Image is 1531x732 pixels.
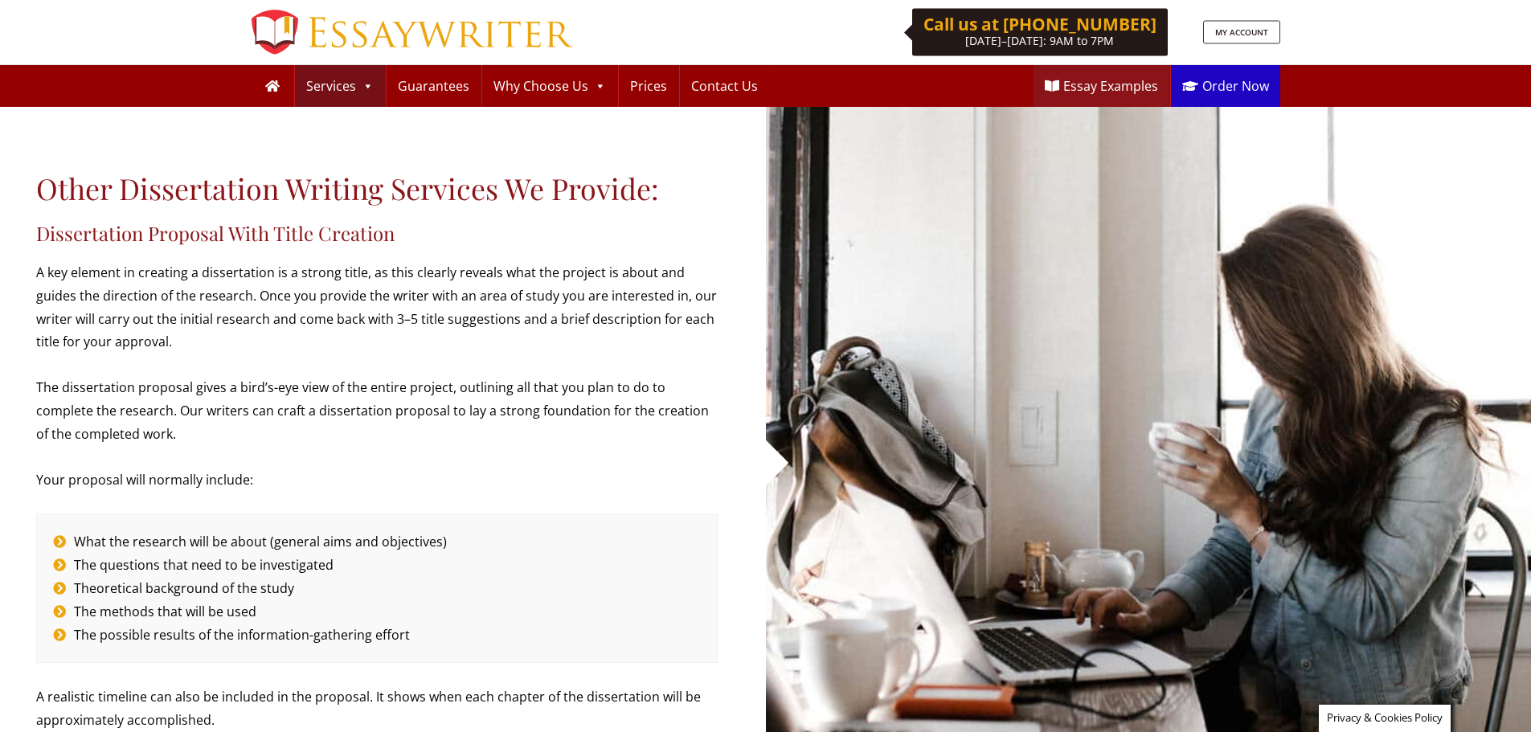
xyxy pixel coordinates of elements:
[965,33,1114,48] span: [DATE]–[DATE]: 9AM to 7PM
[53,530,701,554] li: What the research will be about (general aims and objectives)
[923,13,1156,35] b: Call us at [PHONE_NUMBER]
[36,468,718,492] p: Your proposal will normally include:
[619,65,678,107] a: Prices
[387,65,481,107] a: Guarantees
[53,577,701,600] li: Theoretical background of the study
[36,376,718,445] p: The dissertation proposal gives a bird’s-eye view of the entire project, outlining all that you p...
[53,624,701,647] li: The possible results of the information-gathering effort
[36,261,718,354] p: A key element in creating a dissertation is a strong title, as this clearly reveals what the proj...
[1327,710,1443,725] span: Privacy & Cookies Policy
[53,600,701,624] li: The methods that will be used
[1034,65,1169,107] a: Essay Examples
[482,65,617,107] a: Why Choose Us
[295,65,385,107] a: Services
[36,685,718,732] p: A realistic timeline can also be included in the proposal. It shows when each chapter of the diss...
[36,222,718,245] h2: Dissertation Proposal With Title Creation
[680,65,769,107] a: Contact Us
[36,171,718,206] h1: Other Dissertation Writing Services We Provide:
[1171,65,1280,107] a: Order Now
[1203,21,1280,44] a: MY ACCOUNT
[53,554,701,577] li: The questions that need to be investigated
